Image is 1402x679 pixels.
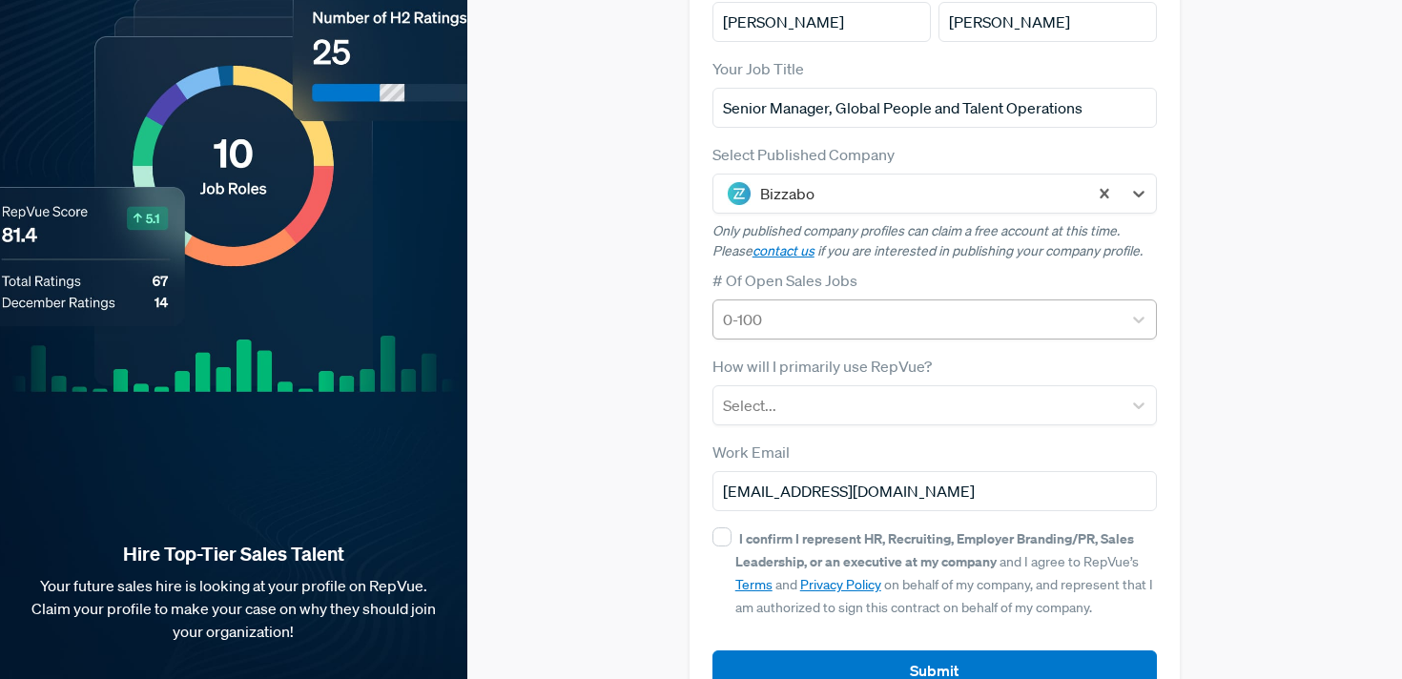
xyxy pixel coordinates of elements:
[735,576,773,593] a: Terms
[735,530,1153,616] span: and I agree to RepVue’s and on behalf of my company, and represent that I am authorized to sign t...
[712,471,1158,511] input: Email
[712,88,1158,128] input: Title
[712,57,804,80] label: Your Job Title
[712,269,857,292] label: # Of Open Sales Jobs
[753,242,814,259] a: contact us
[712,441,790,463] label: Work Email
[31,542,437,566] strong: Hire Top-Tier Sales Talent
[800,576,881,593] a: Privacy Policy
[712,355,932,378] label: How will I primarily use RepVue?
[712,2,931,42] input: First Name
[712,221,1158,261] p: Only published company profiles can claim a free account at this time. Please if you are interest...
[728,182,751,205] img: Bizzabo
[31,574,437,643] p: Your future sales hire is looking at your profile on RepVue. Claim your profile to make your case...
[712,143,895,166] label: Select Published Company
[938,2,1157,42] input: Last Name
[735,529,1134,570] strong: I confirm I represent HR, Recruiting, Employer Branding/PR, Sales Leadership, or an executive at ...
